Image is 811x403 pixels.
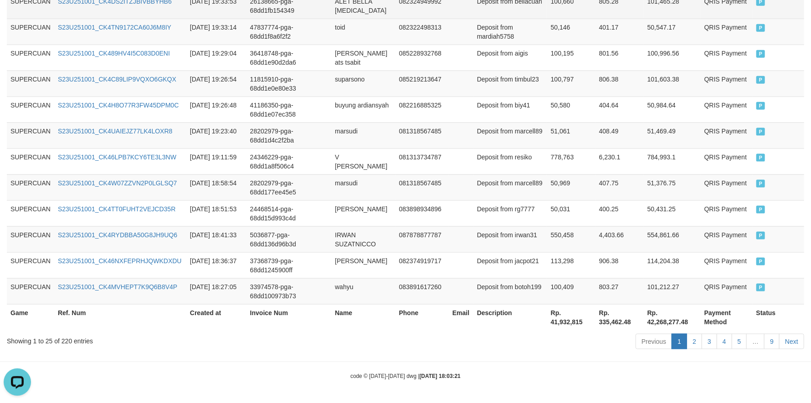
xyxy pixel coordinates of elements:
td: toid [331,19,395,45]
td: marsudi [331,122,395,148]
a: Previous [636,334,672,349]
td: 50,580 [547,97,595,122]
td: 401.17 [595,19,644,45]
a: S23U251001_CK4UAIEJZ77LK4LOXR8 [58,128,172,135]
td: 101,603.38 [644,71,701,97]
td: SUPERCUAN [7,174,54,200]
td: 100,797 [547,71,595,97]
td: wahyu [331,278,395,304]
td: SUPERCUAN [7,200,54,226]
th: Invoice Num [246,304,331,330]
td: QRIS Payment [701,278,753,304]
a: Next [779,334,804,349]
td: IRWAN SUZATNICCO [331,226,395,252]
td: 400.25 [595,200,644,226]
td: V [PERSON_NAME] [331,148,395,174]
a: S23U251001_CK4C89LIP9VQXO6GKQX [58,76,176,83]
td: Deposit from irwan31 [473,226,547,252]
a: S23U251001_CK4MVHEPT7K9Q6B8V4P [58,283,177,291]
td: QRIS Payment [701,226,753,252]
a: S23U251001_CK4TT0FUHT2VEJCD35R [58,205,175,213]
th: Game [7,304,54,330]
td: 50,984.64 [644,97,701,122]
td: [DATE] 19:29:04 [186,45,246,71]
td: Deposit from marcell89 [473,174,547,200]
th: Email [449,304,473,330]
td: 906.38 [595,252,644,278]
td: 50,431.25 [644,200,701,226]
td: 082216885325 [395,97,449,122]
span: PAID [756,102,765,110]
td: 6,230.1 [595,148,644,174]
td: 50,146 [547,19,595,45]
td: [DATE] 18:51:53 [186,200,246,226]
button: Open LiveChat chat widget [4,4,31,31]
td: 47837774-pga-68dd1f8a6f2f2 [246,19,331,45]
a: S23U251001_CK46LPB7KCY6TE3L3NW [58,153,176,161]
div: Showing 1 to 25 of 220 entries [7,333,331,346]
td: 50,031 [547,200,595,226]
th: Name [331,304,395,330]
td: 5036877-pga-68dd136d96b3d [246,226,331,252]
td: [DATE] 19:23:40 [186,122,246,148]
td: QRIS Payment [701,45,753,71]
td: 083898934896 [395,200,449,226]
td: QRIS Payment [701,148,753,174]
td: 100,996.56 [644,45,701,71]
td: 24468514-pga-68dd15d993c4d [246,200,331,226]
td: QRIS Payment [701,122,753,148]
td: [DATE] 19:26:54 [186,71,246,97]
td: [DATE] 18:36:37 [186,252,246,278]
td: SUPERCUAN [7,226,54,252]
td: 085228932768 [395,45,449,71]
td: 806.38 [595,71,644,97]
td: 801.56 [595,45,644,71]
td: [PERSON_NAME] [331,252,395,278]
th: Rp. 42,268,277.48 [644,304,701,330]
td: [DATE] 19:11:59 [186,148,246,174]
th: Ref. Num [54,304,186,330]
td: 803.27 [595,278,644,304]
span: PAID [756,24,765,32]
td: 113,298 [547,252,595,278]
td: 41186350-pga-68dd1e07ec358 [246,97,331,122]
a: 5 [732,334,747,349]
th: Payment Method [701,304,753,330]
td: 51,469.49 [644,122,701,148]
td: 28202979-pga-68dd1d4c2f2ba [246,122,331,148]
a: S23U251001_CK4W07ZZVN2P0LGLSQ7 [58,179,177,187]
td: SUPERCUAN [7,278,54,304]
td: Deposit from timbul23 [473,71,547,97]
td: buyung ardiansyah [331,97,395,122]
th: Created at [186,304,246,330]
td: Deposit from rg7777 [473,200,547,226]
a: 9 [764,334,780,349]
td: 081318567485 [395,122,449,148]
a: 4 [717,334,732,349]
td: 778,763 [547,148,595,174]
span: PAID [756,258,765,265]
td: QRIS Payment [701,71,753,97]
td: [PERSON_NAME] [331,200,395,226]
td: [PERSON_NAME] ats tsabit [331,45,395,71]
td: 28202979-pga-68dd177ee45e5 [246,174,331,200]
span: PAID [756,128,765,136]
td: SUPERCUAN [7,19,54,45]
td: QRIS Payment [701,252,753,278]
td: 784,993.1 [644,148,701,174]
th: Phone [395,304,449,330]
td: Deposit from marcell89 [473,122,547,148]
td: marsudi [331,174,395,200]
th: Status [753,304,804,330]
td: 24346229-pga-68dd1a8f506c4 [246,148,331,174]
td: SUPERCUAN [7,148,54,174]
span: PAID [756,180,765,188]
span: PAID [756,76,765,84]
td: 51,376.75 [644,174,701,200]
td: 081318567485 [395,174,449,200]
td: 083891617260 [395,278,449,304]
td: SUPERCUAN [7,252,54,278]
td: 550,458 [547,226,595,252]
td: 082374919717 [395,252,449,278]
th: Rp. 41,932,815 [547,304,595,330]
